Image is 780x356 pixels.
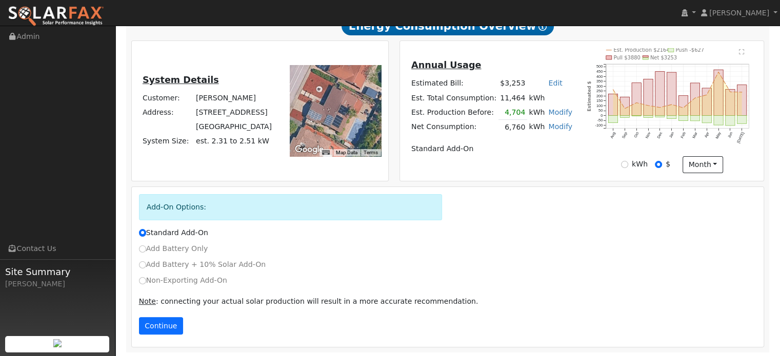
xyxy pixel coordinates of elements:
text: Jan [668,131,675,139]
div: [PERSON_NAME] [5,279,110,289]
text: 0 [601,113,603,118]
img: retrieve [53,339,62,347]
rect: onclick="" [655,72,665,116]
td: Customer: [141,91,194,106]
circle: onclick="" [730,91,731,93]
text: Sep [621,131,628,139]
input: Add Battery Only [139,245,146,253]
text: Mar [691,131,698,139]
rect: onclick="" [702,116,711,123]
a: Modify [548,122,572,131]
span: [PERSON_NAME] [709,9,769,17]
span: est. 2.31 to 2.51 kW [196,137,269,145]
a: Terms (opens in new tab) [364,150,378,155]
label: Standard Add-On [139,227,208,238]
rect: onclick="" [690,116,699,121]
rect: onclick="" [679,116,688,121]
circle: onclick="" [694,97,696,99]
circle: onclick="" [624,108,626,110]
td: Est. Production Before: [409,105,498,120]
td: kWh [527,120,547,135]
input: Add Battery + 10% Solar Add-On [139,261,146,268]
text: 300 [596,84,603,89]
text: Estimated $ [587,81,592,111]
rect: onclick="" [737,85,747,116]
u: Note [139,297,156,305]
circle: onclick="" [659,107,661,108]
input: kWh [621,161,628,168]
circle: onclick="" [636,102,637,103]
text: 350 [596,79,603,83]
circle: onclick="" [648,105,649,107]
td: Address: [141,106,194,120]
img: SolarFax [8,6,104,27]
rect: onclick="" [679,96,688,116]
text: 150 [596,98,603,103]
rect: onclick="" [608,94,617,115]
rect: onclick="" [726,89,735,115]
td: Net Consumption: [409,120,498,135]
button: Continue [139,317,183,334]
rect: onclick="" [667,72,676,115]
span: : connecting your actual solar production will result in a more accurate recommendation. [139,297,478,305]
text: 250 [596,89,603,93]
td: System Size [194,134,273,149]
text: May [715,131,722,140]
text: Apr [704,131,710,139]
rect: onclick="" [726,116,735,125]
a: Open this area in Google Maps (opens a new window) [292,143,326,156]
div: Add-On Options: [139,194,443,220]
text: 450 [596,69,603,74]
text: Pull $3880 [614,55,641,60]
text: Est. Production $2164 [614,47,670,53]
rect: onclick="" [620,116,629,118]
td: Estimated Bill: [409,76,498,91]
text: 50 [598,108,603,113]
rect: onclick="" [737,116,747,124]
text: Nov [645,131,652,139]
circle: onclick="" [741,91,743,93]
button: Keyboard shortcuts [322,149,329,156]
rect: onclick="" [667,116,676,119]
label: Non-Exporting Add-On [139,275,227,286]
rect: onclick="" [608,116,617,123]
td: Standard Add-On [409,142,574,156]
text: 200 [596,94,603,98]
td: 6,760 [498,120,527,135]
text: 100 [596,103,603,108]
td: kWh [527,105,547,120]
td: kWh [527,91,574,105]
circle: onclick="" [706,94,708,96]
text:  [739,49,745,55]
td: System Size: [141,134,194,149]
input: $ [655,161,662,168]
u: System Details [143,75,219,85]
text: -50 [597,118,603,122]
rect: onclick="" [655,116,665,117]
text: [DATE] [736,131,745,144]
rect: onclick="" [690,83,699,116]
circle: onclick="" [718,71,719,73]
i: Show Help [538,23,547,31]
input: Non-Exporting Add-On [139,277,146,284]
span: Site Summary [5,265,110,279]
input: Standard Add-On [139,229,146,236]
rect: onclick="" [644,116,653,118]
circle: onclick="" [671,104,672,106]
label: $ [666,159,670,170]
rect: onclick="" [632,83,641,116]
rect: onclick="" [714,116,723,125]
button: month [683,156,723,174]
text: Push -$627 [676,47,705,53]
td: 4,704 [498,105,527,120]
text: 400 [596,74,603,79]
td: $3,253 [498,76,527,91]
circle: onclick="" [612,89,614,90]
label: kWh [632,159,648,170]
td: [PERSON_NAME] [194,91,273,106]
a: Edit [548,79,562,87]
text: Net $3253 [650,55,677,60]
text: Aug [609,131,616,139]
label: Add Battery + 10% Solar Add-On [139,259,266,270]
